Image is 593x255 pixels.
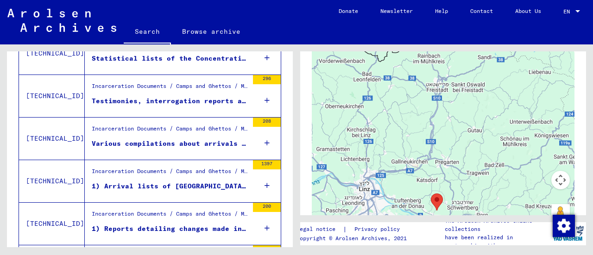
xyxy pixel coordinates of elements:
[92,139,248,149] div: Various compilations about arrivals and departures, daily and monthly reports on numbers of priso...
[553,215,575,237] img: Zustimmung ändern
[19,202,85,245] td: [TECHNICAL_ID]
[296,224,343,234] a: Legal notice
[551,222,586,245] img: yv_logo.png
[445,217,550,233] p: The Arolsen Archives online collections
[253,118,281,127] div: 208
[427,190,447,214] div: Mauthausen Concentration Camp
[552,214,574,236] div: Zustimmung ändern
[551,204,570,223] button: ‏כדי לפתוח את Street View, צריך לגרור את אטב-איש אל המפה
[445,233,550,250] p: have been realized in partnership with
[19,160,85,202] td: [TECHNICAL_ID]
[19,32,85,75] td: [TECHNICAL_ID]
[296,224,411,234] div: |
[124,20,171,44] a: Search
[253,245,281,255] div: 189
[92,181,248,191] div: 1) Arrival lists of [GEOGRAPHIC_DATA]) Prisoner list dated [DATE] (population list of Dachau pris...
[92,96,248,106] div: Testimonies, interrogation reports and post war reports concerning CC [GEOGRAPHIC_DATA] and sub-c...
[92,54,248,63] div: Statistical lists of the Concentration [GEOGRAPHIC_DATA], [DATE]-[DATE]
[296,234,411,243] p: Copyright © Arolsen Archives, 2021
[253,203,281,212] div: 200
[7,9,116,32] img: Arolsen_neg.svg
[347,224,411,234] a: Privacy policy
[171,20,252,43] a: Browse archive
[92,82,248,95] div: Incarceration Documents / Camps and Ghettos / Mauthausen Concentration Camp / General Information...
[253,160,281,169] div: 1397
[563,8,570,15] mat-select-trigger: EN
[19,75,85,117] td: [TECHNICAL_ID]
[92,124,248,137] div: Incarceration Documents / Camps and Ghettos / Mauthausen Concentration Camp / General Information...
[92,210,248,223] div: Incarceration Documents / Camps and Ghettos / Mauthausen Concentration Camp / List Material [GEOG...
[92,167,248,180] div: Incarceration Documents / Camps and Ghettos / Mauthausen Concentration Camp / List Material [GEOG...
[92,224,248,234] div: 1) Reports detailing changes made in [GEOGRAPHIC_DATA] [DATE] - [DATE] - 2) Name list of [DEMOGRA...
[19,117,85,160] td: [TECHNICAL_ID]
[551,171,570,189] button: פקדי המצלמה של המפה
[253,75,281,84] div: 296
